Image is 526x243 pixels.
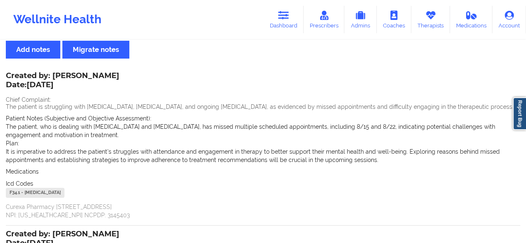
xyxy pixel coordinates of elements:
span: Icd Codes [6,180,33,187]
a: Coaches [377,6,411,33]
a: Report Bug [513,97,526,130]
span: Patient Notes (Subjective and Objective Assessment): [6,115,151,122]
a: Prescribers [304,6,345,33]
span: Plan: [6,140,19,147]
p: Date: [DATE] [6,80,119,91]
span: Medications [6,168,39,175]
div: F34.1 - [MEDICAL_DATA] [6,188,64,198]
a: Therapists [411,6,450,33]
a: Account [492,6,526,33]
p: The patient is struggling with [MEDICAL_DATA], [MEDICAL_DATA], and ongoing [MEDICAL_DATA], as evi... [6,103,520,111]
p: The patient, who is dealing with [MEDICAL_DATA] and [MEDICAL_DATA], has missed multiple scheduled... [6,123,520,139]
button: Migrate notes [62,41,129,59]
a: Dashboard [264,6,304,33]
button: Add notes [6,41,60,59]
p: Curexa Pharmacy [STREET_ADDRESS] NPI: [US_HEALTHCARE_NPI] NCPDP: 3145403 [6,203,520,219]
span: Chief Complaint: [6,96,51,103]
div: Created by: [PERSON_NAME] [6,71,119,91]
p: It is imperative to address the patient's struggles with attendance and engagement in therapy to ... [6,147,520,164]
a: Admins [344,6,377,33]
a: Medications [450,6,493,33]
